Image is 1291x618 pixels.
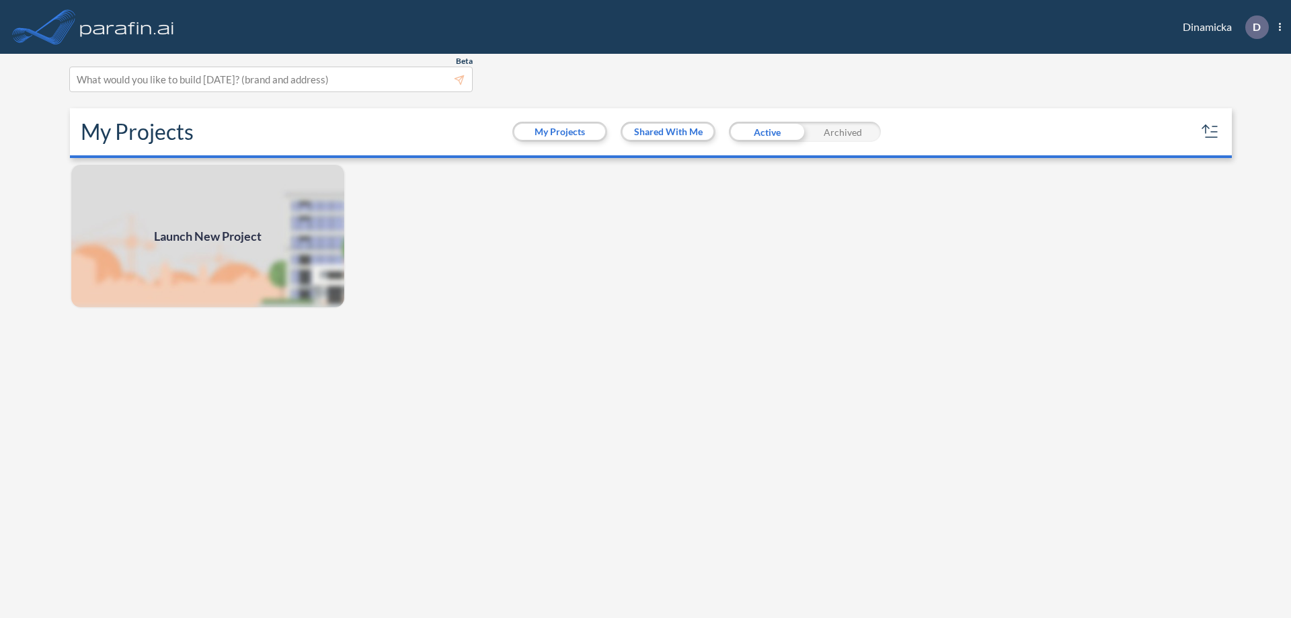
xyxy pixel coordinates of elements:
[1163,15,1281,39] div: Dinamicka
[623,124,713,140] button: Shared With Me
[154,227,262,245] span: Launch New Project
[1253,21,1261,33] p: D
[81,119,194,145] h2: My Projects
[729,122,805,142] div: Active
[1200,121,1221,143] button: sort
[805,122,881,142] div: Archived
[77,13,177,40] img: logo
[70,163,346,309] img: add
[70,163,346,309] a: Launch New Project
[456,56,473,67] span: Beta
[514,124,605,140] button: My Projects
